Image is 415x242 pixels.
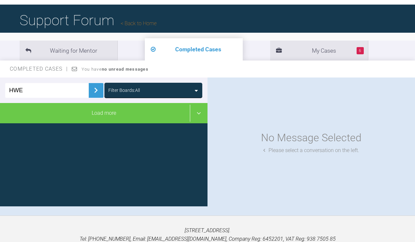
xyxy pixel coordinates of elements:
strong: no unread messages [102,67,148,72]
span: 6 [357,47,364,54]
li: Completed Cases [145,38,243,60]
div: No Message Selected [261,130,361,146]
li: My Cases [270,41,368,60]
li: Waiting for Mentor [20,41,117,60]
input: Enter Case ID or Title [5,83,89,98]
img: chevronRight.28bd32b0.svg [91,85,101,95]
a: Back to Home [121,20,157,26]
h1: Support Forum [20,9,157,32]
span: Completed Cases [10,66,68,72]
div: Filter Boards: All [108,87,140,94]
span: You have [82,67,148,72]
div: Please select a conversation on the left. [263,146,359,155]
